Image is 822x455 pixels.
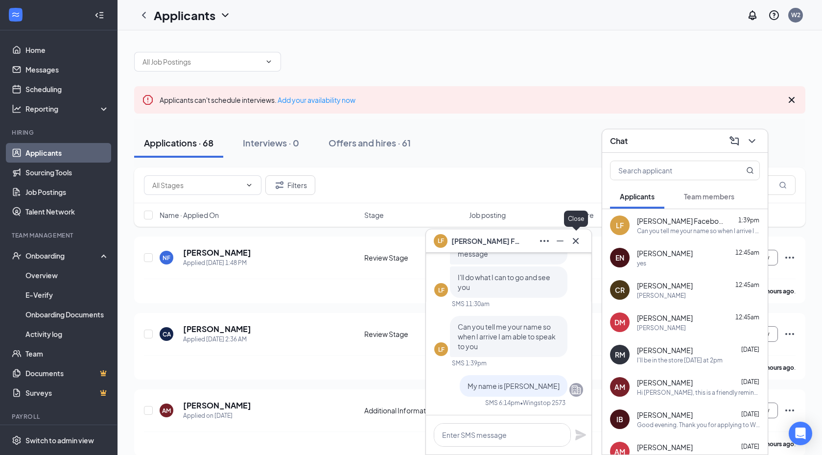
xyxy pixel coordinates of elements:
span: [PERSON_NAME] Facebook [637,216,725,226]
svg: ChevronDown [265,58,273,66]
svg: QuestionInfo [768,9,780,21]
h1: Applicants [154,7,215,24]
span: [PERSON_NAME] [637,313,693,323]
div: Interviews · 0 [243,137,299,149]
span: [PERSON_NAME] [637,281,693,290]
button: Ellipses [537,233,552,249]
div: AM [614,382,625,392]
button: ComposeMessage [727,133,742,149]
span: Applicants can't schedule interviews. [160,96,355,104]
div: Applied [DATE] 1:48 PM [183,258,251,268]
b: 21 hours ago [758,440,794,448]
svg: ChevronDown [245,181,253,189]
a: Scheduling [25,79,109,99]
span: [PERSON_NAME] [637,378,693,387]
span: Team members [684,192,734,201]
a: E-Verify [25,285,109,305]
svg: Error [142,94,154,106]
a: DocumentsCrown [25,363,109,383]
button: ChevronDown [744,133,760,149]
h5: [PERSON_NAME] [183,247,251,258]
div: EN [615,253,624,263]
h5: [PERSON_NAME] [183,400,251,411]
svg: Cross [786,94,798,106]
span: Name · Applied On [160,210,219,220]
div: Additional Information [364,406,464,415]
span: [DATE] [741,443,759,450]
div: Good evening. Thank you for applying to Wingstop [PERSON_NAME] Landing. When would you like to co... [637,421,760,429]
svg: Collapse [94,10,104,20]
div: I'll be in the store [DATE] at 2pm [637,356,723,364]
div: Onboarding [25,251,101,261]
span: I'll do what I can to go and see you [458,273,550,291]
div: DM [614,317,625,327]
div: RM [615,350,625,359]
svg: Ellipses [784,328,796,340]
div: CR [615,285,625,295]
input: Search applicant [611,161,727,180]
div: SMS 6:14pm [485,399,520,407]
span: • Wingstop 2573 [520,399,565,407]
div: SMS 11:30am [452,300,490,308]
a: Add your availability now [278,96,355,104]
span: 12:45am [735,249,759,256]
svg: UserCheck [12,251,22,261]
span: 12:45am [735,313,759,321]
svg: Minimize [554,235,566,247]
a: Team [25,344,109,363]
div: IB [616,414,623,424]
button: Cross [568,233,584,249]
a: Home [25,40,109,60]
div: Applied [DATE] 2:36 AM [183,335,251,344]
svg: Ellipses [784,252,796,263]
svg: Plane [575,429,587,441]
div: W2 [791,11,800,19]
span: Applicants [620,192,655,201]
svg: Cross [570,235,582,247]
div: AM [162,407,171,415]
svg: ChevronLeft [138,9,150,21]
svg: Filter [274,179,285,191]
div: Offers and hires · 61 [329,137,411,149]
b: 4 hours ago [762,287,794,295]
span: [PERSON_NAME] [637,248,693,258]
button: Filter Filters [265,175,315,195]
div: Applications · 68 [144,137,213,149]
svg: Analysis [12,104,22,114]
span: [PERSON_NAME] [637,442,693,452]
span: Job posting [469,210,506,220]
div: Applied on [DATE] [183,411,251,421]
a: Activity log [25,324,109,344]
span: [PERSON_NAME] Facebook [451,236,520,246]
div: Review Stage [364,253,464,263]
span: Score [574,210,594,220]
div: yes [637,259,646,267]
div: CA [163,330,171,338]
svg: ChevronDown [746,135,758,147]
svg: ComposeMessage [728,135,740,147]
span: [DATE] [741,410,759,418]
div: Team Management [12,231,107,239]
svg: Ellipses [784,405,796,416]
svg: Notifications [747,9,758,21]
div: LF [438,286,445,294]
div: Switch to admin view [25,435,94,445]
a: Job Postings [25,182,109,202]
a: Applicants [25,143,109,163]
a: Sourcing Tools [25,163,109,182]
div: Payroll [12,412,107,421]
span: 1:39pm [738,216,759,224]
button: Minimize [552,233,568,249]
span: [PERSON_NAME] [637,345,693,355]
div: Hi [PERSON_NAME], this is a friendly reminder. To move forward with your application for Cook at ... [637,388,760,397]
input: All Job Postings [142,56,261,67]
a: Onboarding Documents [25,305,109,324]
div: Review Stage [364,329,464,339]
svg: WorkstreamLogo [11,10,21,20]
a: Messages [25,60,109,79]
input: All Stages [152,180,241,191]
svg: Company [570,384,582,396]
span: [DATE] [741,346,759,353]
